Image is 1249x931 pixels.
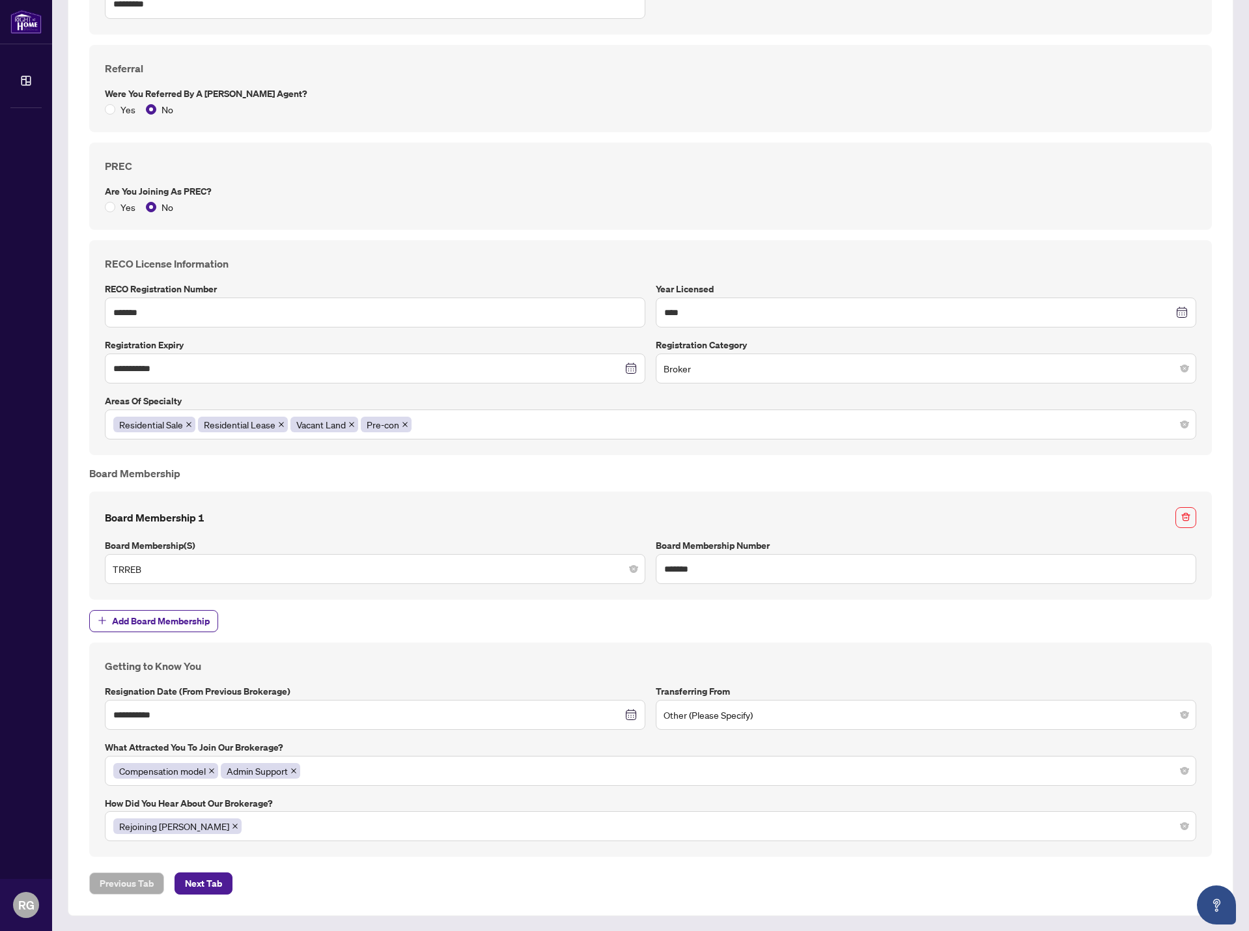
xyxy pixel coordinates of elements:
[119,819,229,833] span: Rejoining [PERSON_NAME]
[186,421,192,428] span: close
[10,10,42,34] img: logo
[119,417,183,432] span: Residential Sale
[113,417,195,432] span: Residential Sale
[198,417,288,432] span: Residential Lease
[156,102,178,117] span: No
[105,740,1196,755] label: What attracted you to join our brokerage?
[227,764,288,778] span: Admin Support
[656,684,1196,699] label: Transferring From
[208,768,215,774] span: close
[105,256,1196,271] h4: RECO License Information
[115,200,141,214] span: Yes
[175,872,232,895] button: Next Tab
[361,417,412,432] span: Pre-con
[105,184,1196,199] label: Are you joining as PREC?
[89,872,164,895] button: Previous Tab
[105,87,1196,101] label: Were you referred by a [PERSON_NAME] Agent?
[204,417,275,432] span: Residential Lease
[105,158,1196,174] h4: PREC
[98,616,107,625] span: plus
[221,763,300,779] span: Admin Support
[18,896,35,914] span: RG
[1181,365,1188,372] span: close-circle
[296,417,346,432] span: Vacant Land
[232,823,238,829] span: close
[185,873,222,894] span: Next Tab
[156,200,178,214] span: No
[402,421,408,428] span: close
[664,356,1188,381] span: Broker
[664,702,1188,727] span: Other (Please Specify)
[1181,767,1188,775] span: close-circle
[105,538,645,553] label: Board Membership(s)
[656,538,1196,553] label: Board Membership Number
[113,557,638,581] span: TRREB
[278,421,285,428] span: close
[105,282,645,296] label: RECO Registration Number
[105,658,1196,674] h4: Getting to Know You
[112,611,210,632] span: Add Board Membership
[1197,885,1236,924] button: Open asap
[105,510,204,525] h4: Board Membership 1
[113,818,242,834] span: Rejoining RAHR
[105,684,645,699] label: Resignation Date (from previous brokerage)
[348,421,355,428] span: close
[290,768,297,774] span: close
[115,102,141,117] span: Yes
[105,394,1196,408] label: Areas of Specialty
[1181,421,1188,428] span: close-circle
[1181,822,1188,830] span: close-circle
[367,417,399,432] span: Pre-con
[119,764,206,778] span: Compensation model
[105,338,645,352] label: Registration Expiry
[89,465,1212,481] h4: Board Membership
[656,282,1196,296] label: Year Licensed
[290,417,358,432] span: Vacant Land
[105,61,1196,76] h4: Referral
[113,763,218,779] span: Compensation model
[105,796,1196,811] label: How did you hear about our brokerage?
[89,610,218,632] button: Add Board Membership
[630,565,638,573] span: close-circle
[656,338,1196,352] label: Registration Category
[1181,711,1188,719] span: close-circle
